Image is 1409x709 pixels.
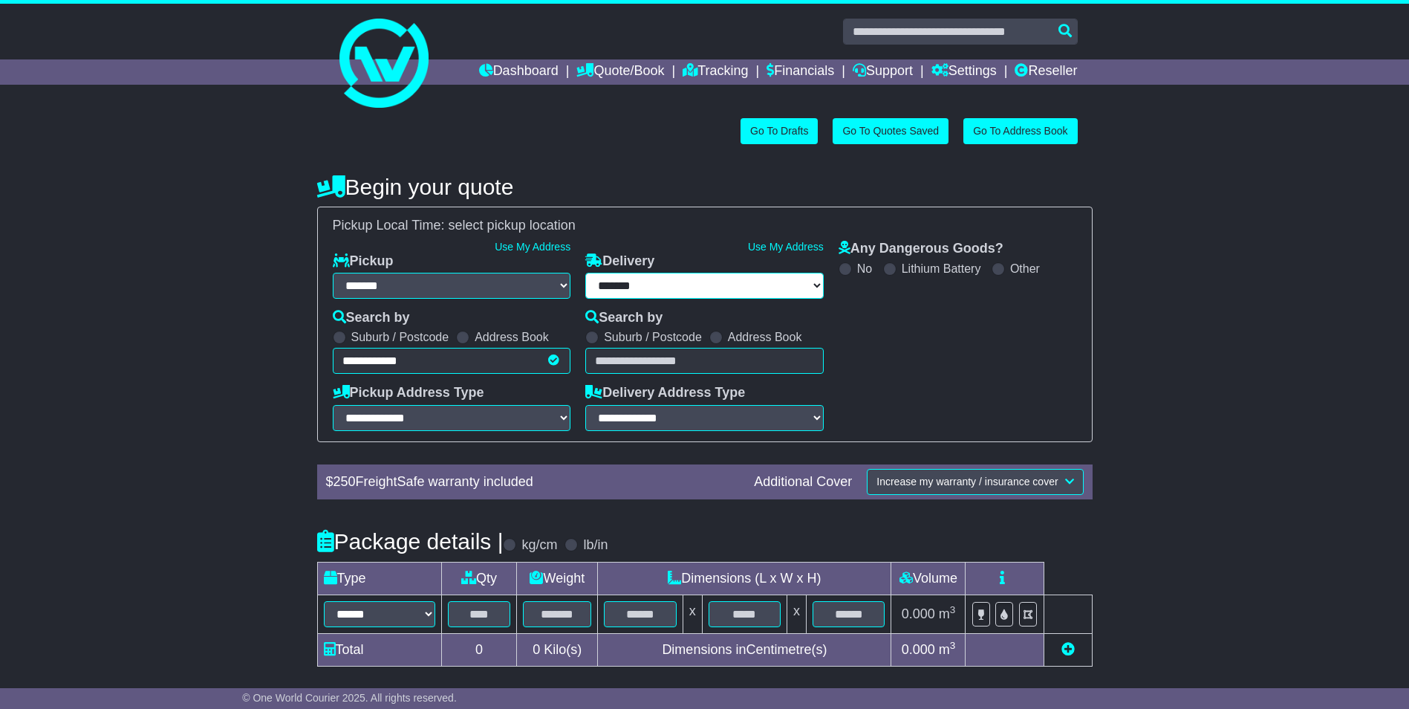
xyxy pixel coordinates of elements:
label: Suburb / Postcode [351,330,449,344]
label: kg/cm [521,537,557,554]
td: Volume [891,562,966,595]
td: Weight [517,562,598,595]
label: Delivery Address Type [585,385,745,401]
span: 0.000 [902,642,935,657]
a: Add new item [1061,642,1075,657]
a: Go To Drafts [741,118,818,144]
label: Suburb / Postcode [604,330,702,344]
a: Go To Quotes Saved [833,118,948,144]
sup: 3 [950,640,956,651]
div: $ FreightSafe warranty included [319,474,747,491]
sup: 3 [950,604,956,615]
label: Address Book [728,330,802,344]
label: Search by [585,310,663,326]
label: Pickup [333,253,394,270]
div: Pickup Local Time: [325,218,1084,234]
span: 0 [533,642,540,657]
a: Dashboard [479,59,559,85]
div: Additional Cover [746,474,859,491]
label: Search by [333,310,410,326]
span: select pickup location [449,218,576,233]
a: Use My Address [495,241,570,253]
a: Go To Address Book [963,118,1077,144]
a: Tracking [683,59,748,85]
a: Use My Address [748,241,824,253]
a: Financials [767,59,834,85]
label: Delivery [585,253,654,270]
td: Total [317,633,441,666]
td: Kilo(s) [517,633,598,666]
h4: Package details | [317,529,504,554]
span: Increase my warranty / insurance cover [876,476,1058,488]
td: Dimensions (L x W x H) [598,562,891,595]
td: Type [317,562,441,595]
label: Any Dangerous Goods? [839,241,1003,257]
td: 0 [441,633,517,666]
td: x [683,595,702,633]
span: m [939,642,956,657]
td: Qty [441,562,517,595]
td: Dimensions in Centimetre(s) [598,633,891,666]
label: Pickup Address Type [333,385,484,401]
label: Lithium Battery [902,262,981,276]
a: Quote/Book [576,59,664,85]
button: Increase my warranty / insurance cover [867,469,1083,495]
td: x [787,595,807,633]
label: lb/in [583,537,608,554]
span: 250 [333,474,356,489]
label: No [857,262,872,276]
span: 0.000 [902,606,935,621]
a: Reseller [1015,59,1077,85]
label: Other [1010,262,1040,276]
span: © One World Courier 2025. All rights reserved. [242,692,457,704]
a: Support [853,59,913,85]
h4: Begin your quote [317,175,1093,199]
span: m [939,606,956,621]
a: Settings [931,59,997,85]
label: Address Book [475,330,549,344]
